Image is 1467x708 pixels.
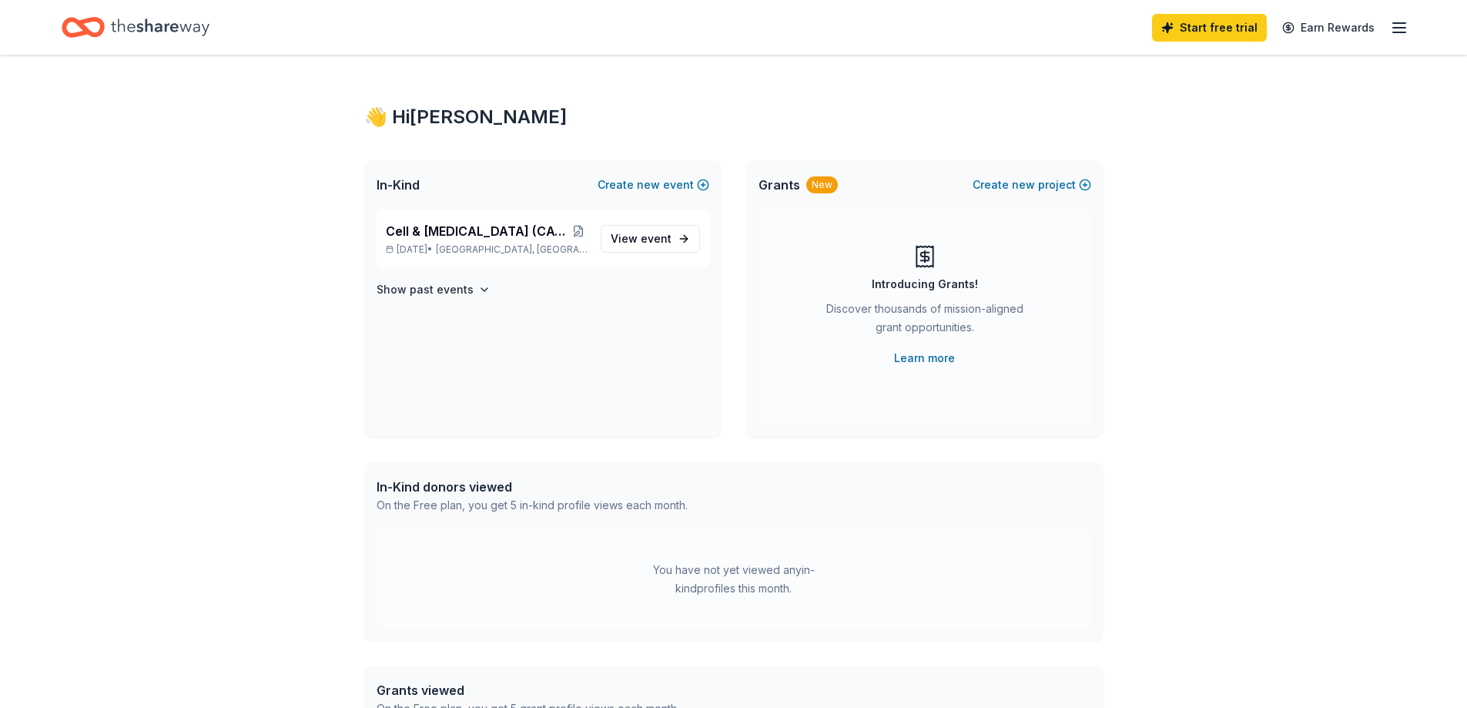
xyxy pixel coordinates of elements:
button: Show past events [377,280,491,299]
span: new [637,176,660,194]
button: Createnewevent [598,176,709,194]
p: [DATE] • [386,243,588,256]
span: In-Kind [377,176,420,194]
span: View [611,230,672,248]
span: Grants [759,176,800,194]
div: Grants viewed [377,681,679,700]
a: Home [62,9,209,45]
div: You have not yet viewed any in-kind profiles this month. [638,561,830,598]
h4: Show past events [377,280,474,299]
div: On the Free plan, you get 5 in-kind profile views each month. [377,496,688,515]
div: New [806,176,838,193]
a: Earn Rewards [1273,14,1384,42]
span: event [641,232,672,245]
div: Introducing Grants! [872,275,978,294]
a: Start free trial [1152,14,1267,42]
a: View event [601,225,700,253]
button: Createnewproject [973,176,1091,194]
span: Cell & [MEDICAL_DATA] (CAGT) 2025 Conference [386,222,570,240]
span: [GEOGRAPHIC_DATA], [GEOGRAPHIC_DATA] [436,243,588,256]
div: Discover thousands of mission-aligned grant opportunities. [820,300,1030,343]
span: new [1012,176,1035,194]
div: In-Kind donors viewed [377,478,688,496]
div: 👋 Hi [PERSON_NAME] [364,105,1104,129]
a: Learn more [894,349,955,367]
